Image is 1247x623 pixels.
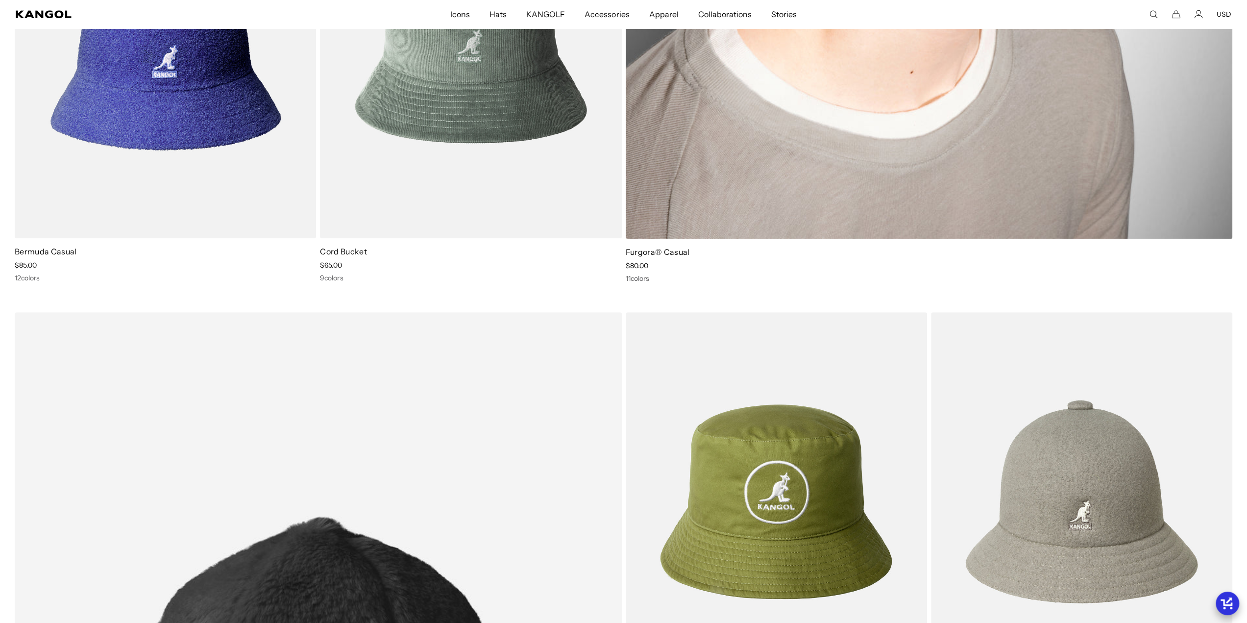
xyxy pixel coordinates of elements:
a: Bermuda Casual [15,247,76,256]
div: 12 colors [15,274,316,282]
a: Cord Bucket [320,247,367,256]
a: Kangol [16,10,299,18]
span: $85.00 [15,261,37,270]
a: Account [1194,10,1203,19]
button: USD [1217,10,1231,19]
summary: Search here [1149,10,1158,19]
span: $65.00 [320,261,342,270]
div: 9 colors [320,274,621,282]
a: Furgora® Casual [626,247,690,257]
div: 11 colors [626,274,1233,283]
span: $80.00 [626,261,648,270]
button: Cart [1172,10,1180,19]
